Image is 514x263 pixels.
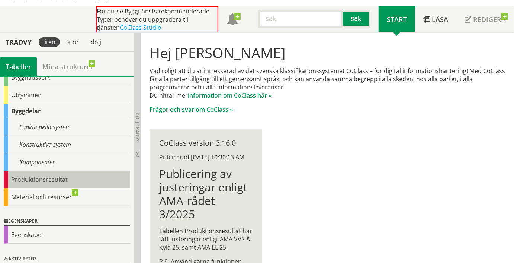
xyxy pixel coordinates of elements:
input: Sök [258,10,343,28]
h1: Publicering av justeringar enligt AMA-rådet 3/2025 [159,167,253,221]
div: liten [39,37,60,47]
span: Notifikationer [227,14,238,26]
div: dölj [86,37,106,47]
button: Sök [343,10,370,28]
span: Start [387,15,407,24]
div: Byggdelar [4,104,130,118]
div: Material och resurser [4,188,130,206]
h1: Hej [PERSON_NAME] [150,44,506,61]
a: Redigera [456,6,514,32]
div: För att se Byggtjänsts rekommenderade Typer behöver du uppgradera till tjänsten [96,6,218,32]
a: Mina strukturer [37,57,99,76]
a: Frågor och svar om CoClass » [150,105,233,114]
div: Funktionella system [4,118,130,136]
div: Produktionsresultat [4,171,130,188]
span: Läsa [432,15,448,24]
div: stor [63,37,83,47]
span: Redigera [473,15,506,24]
a: Start [379,6,415,32]
span: Dölj trädvy [134,113,141,142]
div: Trädvy [1,38,36,46]
div: CoClass version 3.16.0 [159,139,253,147]
div: Byggnadsverk [4,69,130,86]
a: information om CoClass här » [188,91,272,99]
div: Egenskaper [4,226,130,244]
a: CoClass Studio [120,23,161,32]
div: Publicerad [DATE] 10:30:13 AM [159,153,253,161]
div: Konstruktiva system [4,136,130,153]
div: Utrymmen [4,86,130,104]
p: Vad roligt att du är intresserad av det svenska klassifikationssystemet CoClass – för digital inf... [150,67,506,99]
div: Komponenter [4,153,130,171]
div: Egenskaper [4,217,130,226]
p: Tabellen Produktionsresultat har fått justeringar enligt AMA VVS & Kyla 25, samt AMA EL 25. [159,227,253,251]
a: Läsa [415,6,456,32]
